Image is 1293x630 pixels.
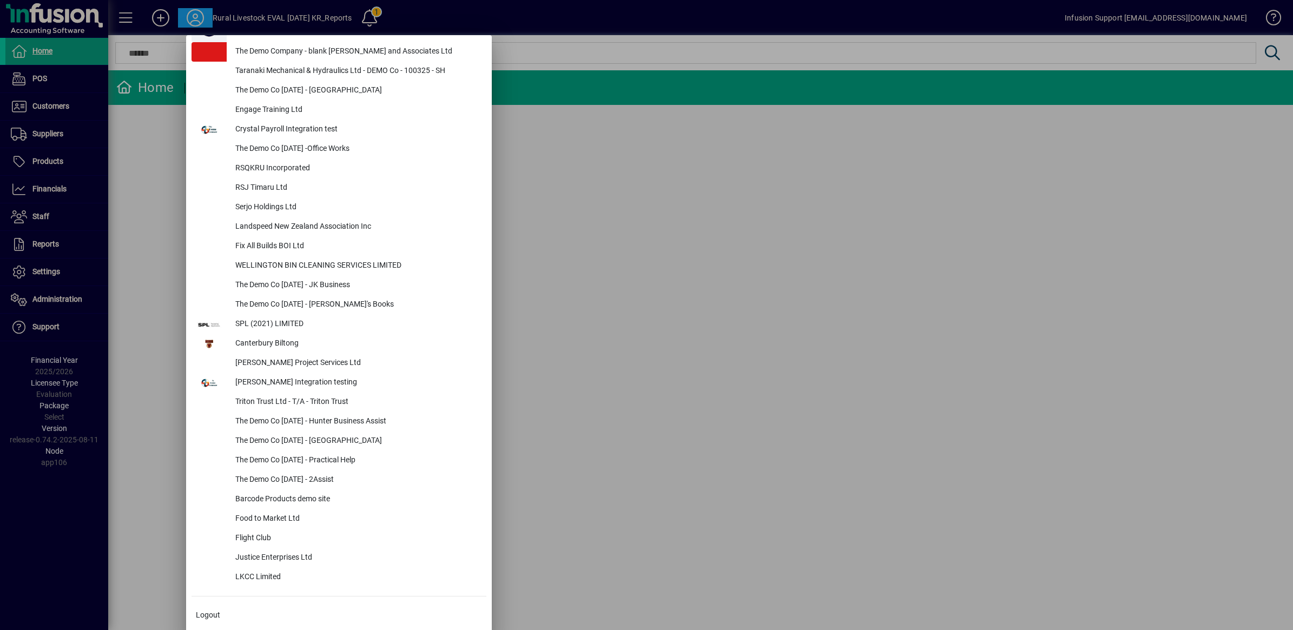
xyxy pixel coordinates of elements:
div: The Demo Co [DATE] - [GEOGRAPHIC_DATA] [227,81,486,101]
button: LKCC Limited [192,568,486,587]
button: Logout [192,605,486,625]
span: Logout [196,609,220,621]
button: Engage Training Ltd [192,101,486,120]
button: The Demo Co [DATE] - [GEOGRAPHIC_DATA] [192,432,486,451]
div: The Demo Co [DATE] - [GEOGRAPHIC_DATA] [227,432,486,451]
div: The Demo Co [DATE] - Practical Help [227,451,486,470]
button: The Demo Co [DATE] - Practical Help [192,451,486,470]
div: Fix All Builds BOI Ltd [227,237,486,256]
div: RSQKRU Incorporated [227,159,486,178]
div: Crystal Payroll Integration test [227,120,486,140]
div: Landspeed New Zealand Association Inc [227,217,486,237]
button: Landspeed New Zealand Association Inc [192,217,486,237]
button: Flight Club [192,529,486,548]
div: The Demo Co [DATE] -Office Works [227,140,486,159]
button: The Demo Co [DATE] - Hunter Business Assist [192,412,486,432]
div: Food to Market Ltd [227,509,486,529]
button: The Demo Co [DATE] - [PERSON_NAME]'s Books [192,295,486,315]
button: Food to Market Ltd [192,509,486,529]
button: The Demo Company - blank [PERSON_NAME] and Associates Ltd [192,42,486,62]
div: LKCC Limited [227,568,486,587]
button: RSQKRU Incorporated [192,159,486,178]
div: Barcode Products demo site [227,490,486,509]
div: The Demo Company - blank [PERSON_NAME] and Associates Ltd [227,42,486,62]
div: Justice Enterprises Ltd [227,548,486,568]
button: [PERSON_NAME] Integration testing [192,373,486,393]
div: Engage Training Ltd [227,101,486,120]
button: Justice Enterprises Ltd [192,548,486,568]
div: Flight Club [227,529,486,548]
div: The Demo Co [DATE] - JK Business [227,276,486,295]
button: Taranaki Mechanical & Hydraulics Ltd - DEMO Co - 100325 - SH [192,62,486,81]
button: The Demo Co [DATE] - 2Assist [192,470,486,490]
button: SPL (2021) LIMITED [192,315,486,334]
button: WELLINGTON BIN CLEANING SERVICES LIMITED [192,256,486,276]
button: RSJ Timaru Ltd [192,178,486,198]
button: Canterbury Biltong [192,334,486,354]
button: The Demo Co [DATE] - JK Business [192,276,486,295]
button: Fix All Builds BOI Ltd [192,237,486,256]
div: The Demo Co [DATE] - 2Assist [227,470,486,490]
div: [PERSON_NAME] Project Services Ltd [227,354,486,373]
div: Taranaki Mechanical & Hydraulics Ltd - DEMO Co - 100325 - SH [227,62,486,81]
div: The Demo Co [DATE] - [PERSON_NAME]'s Books [227,295,486,315]
div: The Demo Co [DATE] - Hunter Business Assist [227,412,486,432]
div: Canterbury Biltong [227,334,486,354]
button: [PERSON_NAME] Project Services Ltd [192,354,486,373]
button: Barcode Products demo site [192,490,486,509]
div: [PERSON_NAME] Integration testing [227,373,486,393]
div: SPL (2021) LIMITED [227,315,486,334]
button: The Demo Co [DATE] -Office Works [192,140,486,159]
button: The Demo Co [DATE] - [GEOGRAPHIC_DATA] [192,81,486,101]
div: RSJ Timaru Ltd [227,178,486,198]
button: Triton Trust Ltd - T/A - Triton Trust [192,393,486,412]
div: Triton Trust Ltd - T/A - Triton Trust [227,393,486,412]
button: Crystal Payroll Integration test [192,120,486,140]
div: Serjo Holdings Ltd [227,198,486,217]
div: WELLINGTON BIN CLEANING SERVICES LIMITED [227,256,486,276]
button: Serjo Holdings Ltd [192,198,486,217]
